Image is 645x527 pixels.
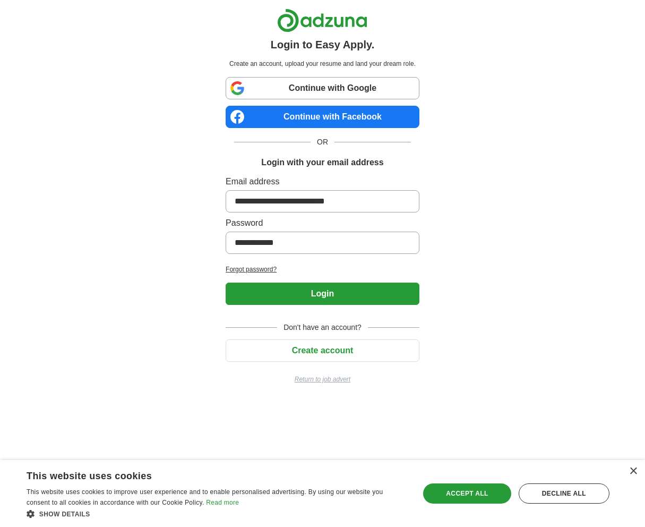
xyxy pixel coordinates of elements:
[226,339,419,362] button: Create account
[226,175,419,188] label: Email address
[27,466,381,482] div: This website uses cookies
[226,106,419,128] a: Continue with Facebook
[423,483,511,504] div: Accept all
[228,59,417,69] p: Create an account, upload your resume and land your dream role.
[226,265,419,274] a: Forgot password?
[277,322,368,333] span: Don't have an account?
[27,488,383,506] span: This website uses cookies to improve user experience and to enable personalised advertising. By u...
[629,467,637,475] div: Close
[39,511,90,518] span: Show details
[206,499,239,506] a: Read more, opens a new window
[519,483,609,504] div: Decline all
[226,217,419,229] label: Password
[226,375,419,384] a: Return to job advert
[271,37,375,53] h1: Login to Easy Apply.
[261,156,383,169] h1: Login with your email address
[226,346,419,355] a: Create account
[277,8,367,32] img: Adzuna logo
[226,77,419,99] a: Continue with Google
[226,283,419,305] button: Login
[27,508,408,519] div: Show details
[311,137,334,148] span: OR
